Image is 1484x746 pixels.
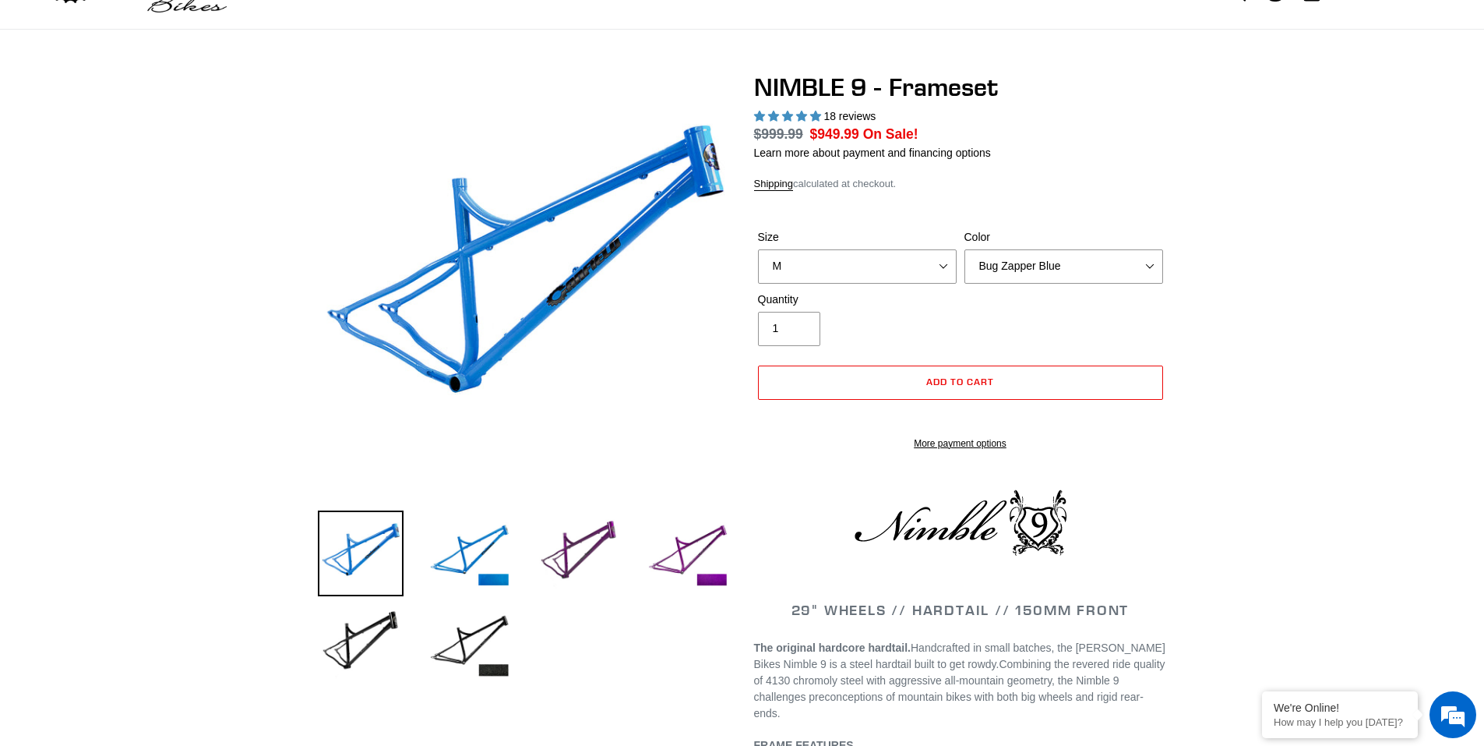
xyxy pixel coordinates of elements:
span: Add to cart [926,376,994,387]
span: Handcrafted in small batches, the [PERSON_NAME] Bikes Nimble 9 is a steel hardtail built to get r... [754,642,1165,670]
h1: NIMBLE 9 - Frameset [754,72,1167,102]
label: Color [964,229,1163,246]
img: Load image into Gallery viewer, NIMBLE 9 - Frameset [318,511,404,596]
span: 18 reviews [823,110,876,122]
span: Combining the revered ride quality of 4130 chromoly steel with aggressive all-mountain geometry, ... [754,658,1165,719]
label: Size [758,229,957,246]
strong: The original hardcore hardtail. [754,642,911,654]
span: $949.99 [810,126,859,142]
a: Shipping [754,178,794,191]
p: How may I help you today? [1274,716,1406,728]
div: We're Online! [1274,702,1406,714]
a: More payment options [758,437,1163,451]
span: 29" WHEELS // HARDTAIL // 150MM FRONT [791,601,1130,619]
button: Add to cart [758,366,1163,400]
img: Load image into Gallery viewer, NIMBLE 9 - Frameset [536,511,622,596]
img: Load image into Gallery viewer, NIMBLE 9 - Frameset [318,601,404,687]
img: Load image into Gallery viewer, NIMBLE 9 - Frameset [645,511,731,596]
div: calculated at checkout. [754,176,1167,192]
span: On Sale! [863,124,918,144]
label: Quantity [758,292,957,308]
img: Load image into Gallery viewer, NIMBLE 9 - Frameset [427,601,513,687]
a: Learn more about payment and financing options [754,147,991,159]
img: Load image into Gallery viewer, NIMBLE 9 - Frameset [427,511,513,596]
s: $999.99 [754,126,803,142]
span: 4.89 stars [754,110,824,122]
